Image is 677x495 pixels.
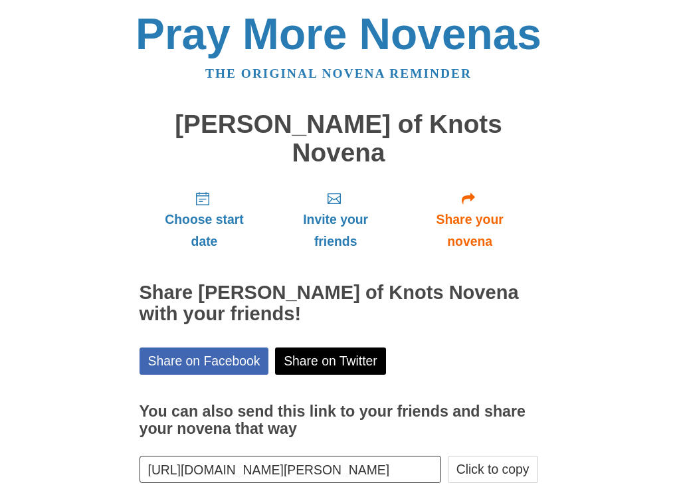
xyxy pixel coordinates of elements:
h2: Share [PERSON_NAME] of Knots Novena with your friends! [140,282,538,325]
span: Invite your friends [282,209,388,252]
a: Share on Twitter [275,347,386,375]
a: The original novena reminder [205,66,472,80]
a: Share on Facebook [140,347,269,375]
a: Pray More Novenas [136,9,541,58]
a: Choose start date [140,180,270,259]
span: Share your novena [415,209,525,252]
span: Choose start date [153,209,256,252]
a: Invite your friends [269,180,401,259]
h3: You can also send this link to your friends and share your novena that way [140,403,538,437]
button: Click to copy [448,456,538,483]
a: Share your novena [402,180,538,259]
h1: [PERSON_NAME] of Knots Novena [140,110,538,167]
